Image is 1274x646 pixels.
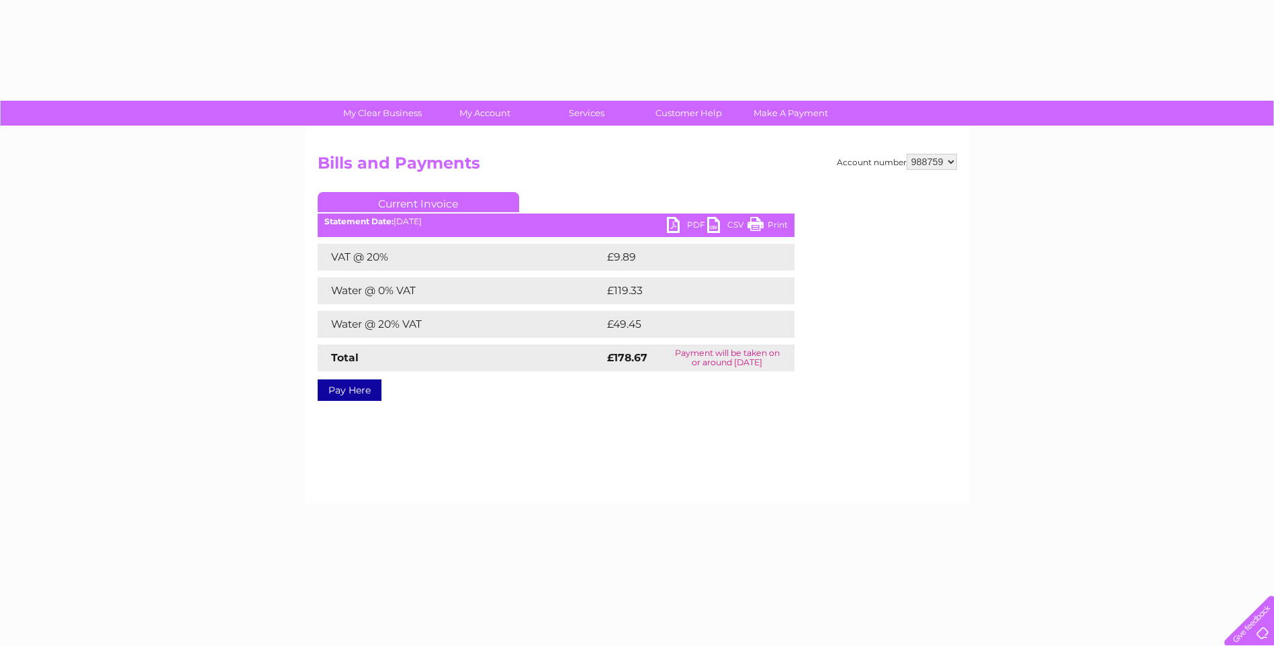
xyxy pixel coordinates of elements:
a: CSV [707,217,747,236]
strong: £178.67 [607,351,647,364]
strong: Total [331,351,359,364]
a: Customer Help [633,101,744,126]
b: Statement Date: [324,216,394,226]
h2: Bills and Payments [318,154,957,179]
td: Water @ 20% VAT [318,311,604,338]
div: Account number [837,154,957,170]
a: Current Invoice [318,192,519,212]
td: £9.89 [604,244,764,271]
a: My Account [429,101,540,126]
a: Services [531,101,642,126]
td: Water @ 0% VAT [318,277,604,304]
a: Make A Payment [735,101,846,126]
a: Pay Here [318,379,381,401]
a: PDF [667,217,707,236]
td: £49.45 [604,311,768,338]
td: VAT @ 20% [318,244,604,271]
a: My Clear Business [327,101,438,126]
td: £119.33 [604,277,768,304]
td: Payment will be taken on or around [DATE] [660,344,794,371]
div: [DATE] [318,217,794,226]
a: Print [747,217,788,236]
